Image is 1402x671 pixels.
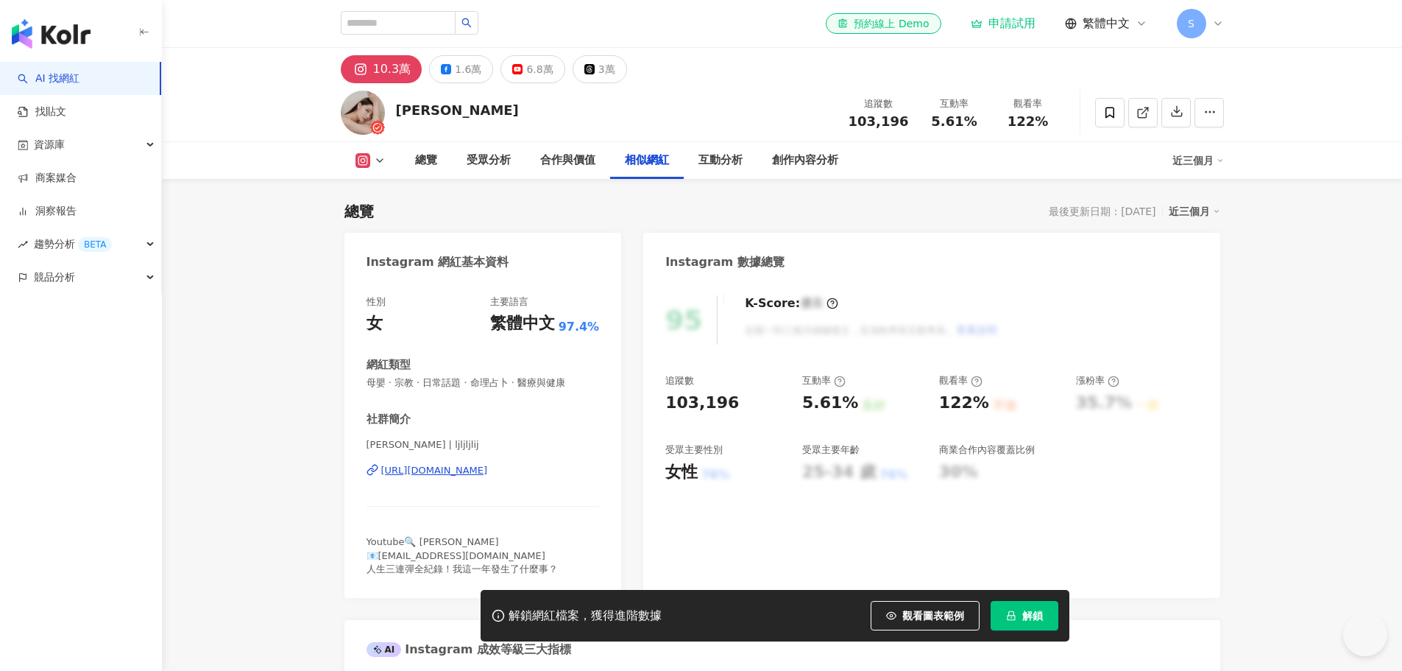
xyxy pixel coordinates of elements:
div: 3萬 [598,59,615,80]
div: 近三個月 [1172,149,1224,172]
div: 社群簡介 [367,412,411,427]
img: logo [12,19,91,49]
span: 母嬰 · 宗教 · 日常話題 · 命理占卜 · 醫療與健康 [367,376,600,390]
div: 103,196 [665,392,739,415]
button: 1.6萬 [429,55,493,83]
div: 追蹤數 [665,374,694,387]
div: 預約線上 Demo [838,16,929,31]
div: 122% [939,392,989,415]
div: 追蹤數 [849,96,909,111]
div: 主要語言 [490,295,528,309]
span: 資源庫 [34,128,65,161]
div: [URL][DOMAIN_NAME] [381,464,488,477]
div: 網紅類型 [367,357,411,373]
div: 漲粉率 [1076,374,1119,387]
span: 103,196 [849,113,909,129]
div: 6.8萬 [526,59,553,80]
img: KOL Avatar [341,91,385,135]
button: 6.8萬 [500,55,564,83]
div: 最後更新日期：[DATE] [1049,205,1155,217]
span: 觀看圖表範例 [902,610,964,622]
span: Youtube🔍 [PERSON_NAME] 📧[EMAIL_ADDRESS][DOMAIN_NAME] 人生三連彈全紀錄！我這一年發生了什麼事？ [367,536,558,574]
span: 5.61% [931,114,977,129]
div: 相似網紅 [625,152,669,169]
span: search [461,18,472,28]
div: K-Score : [745,295,838,312]
a: 找貼文 [18,105,66,119]
div: BETA [78,237,112,252]
div: 1.6萬 [455,59,481,80]
div: 互動率 [802,374,846,387]
div: [PERSON_NAME] [396,101,519,119]
span: 97.4% [559,319,600,335]
div: 互動分析 [698,152,743,169]
div: 10.3萬 [373,59,411,80]
span: 122% [1008,114,1049,129]
div: Instagram 網紅基本資料 [367,254,509,270]
div: 近三個月 [1169,202,1220,221]
div: 觀看率 [939,374,983,387]
div: 總覽 [415,152,437,169]
a: searchAI 找網紅 [18,71,79,86]
span: 趨勢分析 [34,228,112,261]
span: S [1188,15,1194,32]
div: AI [367,642,402,657]
span: 解鎖 [1022,610,1043,622]
span: 競品分析 [34,261,75,294]
div: 受眾主要年齡 [802,443,860,457]
div: 繁體中文 [490,312,555,335]
a: 預約線上 Demo [826,13,941,34]
button: 解鎖 [991,601,1058,630]
span: lock [1006,611,1016,621]
div: 創作內容分析 [772,152,838,169]
span: [PERSON_NAME] | ljljljlij [367,438,600,452]
div: 商業合作內容覆蓋比例 [939,443,1035,457]
div: 5.61% [802,392,858,415]
span: 繁體中文 [1083,15,1130,32]
div: 女 [367,312,383,335]
div: 解鎖網紅檔案，獲得進階數據 [509,608,662,624]
button: 觀看圖表範例 [871,601,980,630]
div: 互動率 [927,96,983,111]
button: 3萬 [573,55,627,83]
div: Instagram 數據總覽 [665,254,785,270]
div: 性別 [367,295,386,309]
a: 商案媒合 [18,171,77,186]
div: 女性 [665,461,698,484]
a: 洞察報告 [18,204,77,219]
button: 10.3萬 [341,55,422,83]
a: [URL][DOMAIN_NAME] [367,464,600,477]
a: 申請試用 [971,16,1035,31]
div: 觀看率 [1000,96,1056,111]
div: 合作與價值 [540,152,595,169]
div: 總覽 [344,201,374,222]
div: 受眾主要性別 [665,443,723,457]
span: rise [18,239,28,250]
div: 受眾分析 [467,152,511,169]
div: Instagram 成效等級三大指標 [367,642,571,658]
